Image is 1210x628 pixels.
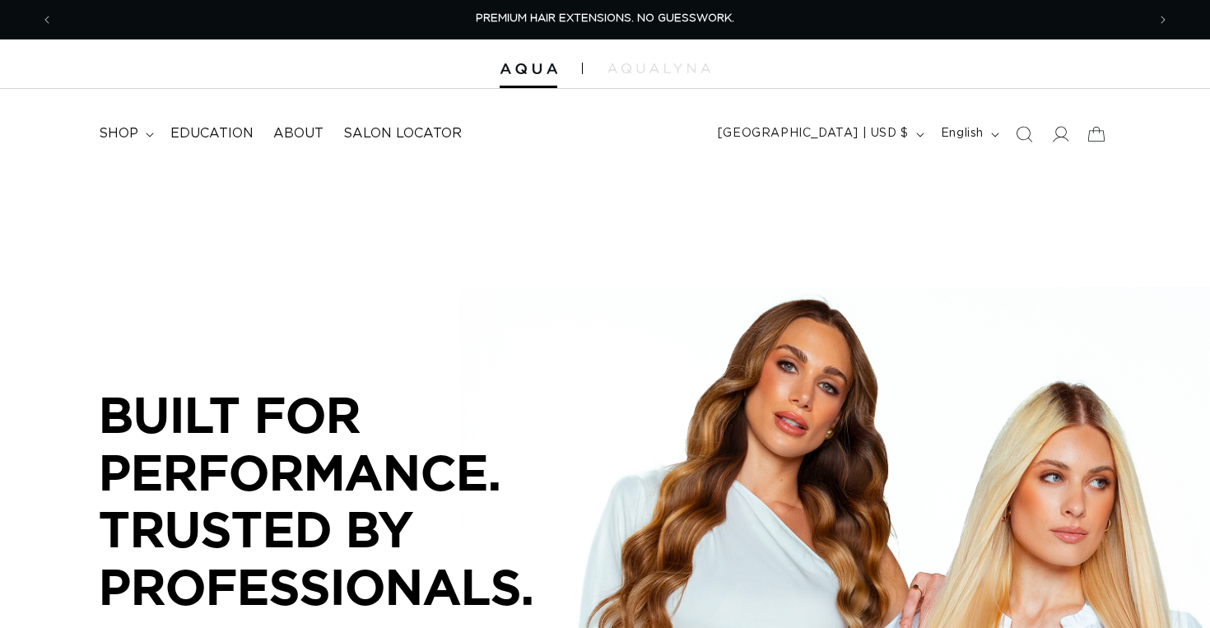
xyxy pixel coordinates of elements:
button: [GEOGRAPHIC_DATA] | USD $ [708,119,931,150]
span: Salon Locator [343,125,462,142]
span: PREMIUM HAIR EXTENSIONS. NO GUESSWORK. [476,13,734,24]
p: BUILT FOR PERFORMANCE. TRUSTED BY PROFESSIONALS. [99,386,593,615]
button: English [931,119,1006,150]
summary: Search [1006,116,1042,152]
span: shop [99,125,138,142]
img: aqualyna.com [607,63,710,73]
button: Next announcement [1145,4,1181,35]
a: About [263,115,333,152]
a: Education [161,115,263,152]
span: English [941,125,984,142]
button: Previous announcement [29,4,65,35]
span: [GEOGRAPHIC_DATA] | USD $ [718,125,909,142]
a: Salon Locator [333,115,472,152]
span: Education [170,125,254,142]
summary: shop [89,115,161,152]
span: About [273,125,323,142]
img: Aqua Hair Extensions [500,63,557,75]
